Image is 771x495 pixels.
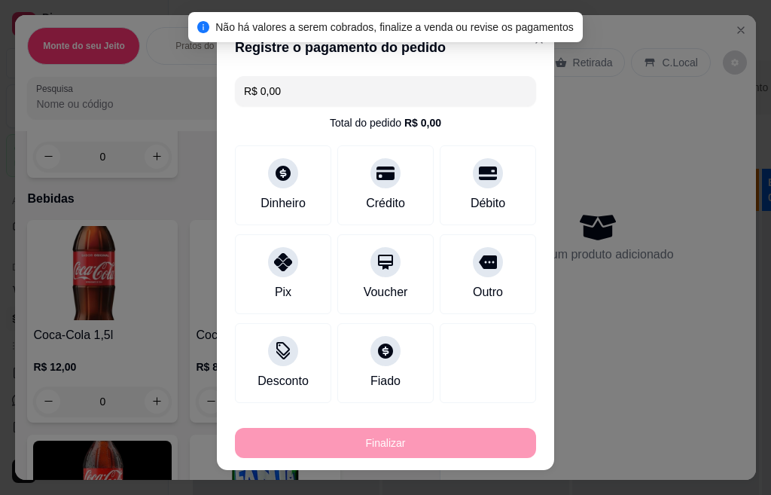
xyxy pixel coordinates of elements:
div: Crédito [366,194,405,212]
div: Desconto [258,372,309,390]
span: Não há valores a serem cobrados, finalize a venda ou revise os pagamentos [215,21,574,33]
div: Fiado [370,372,401,390]
div: Pix [275,283,291,301]
header: Registre o pagamento do pedido [217,25,554,70]
div: Débito [471,194,505,212]
div: Outro [473,283,503,301]
div: R$ 0,00 [404,115,441,130]
div: Voucher [364,283,408,301]
div: Dinheiro [261,194,306,212]
span: info-circle [197,21,209,33]
input: Ex.: hambúrguer de cordeiro [244,76,527,106]
div: Total do pedido [330,115,441,130]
